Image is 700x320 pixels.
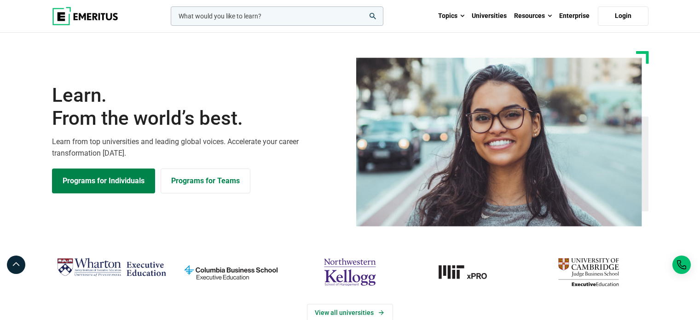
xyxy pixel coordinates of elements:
a: Explore for Business [161,169,250,193]
img: cambridge-judge-business-school [533,254,643,290]
input: woocommerce-product-search-field-0 [171,6,383,26]
a: MIT-xPRO [414,254,524,290]
img: Wharton Executive Education [57,254,167,281]
img: northwestern-kellogg [295,254,405,290]
a: Explore Programs [52,169,155,193]
h1: Learn. [52,84,345,130]
a: Login [598,6,648,26]
span: From the world’s best. [52,107,345,130]
img: columbia-business-school [176,254,286,290]
p: Learn from top universities and leading global voices. Accelerate your career transformation [DATE]. [52,136,345,159]
img: Learn from the world's best [356,58,642,227]
img: MIT xPRO [414,254,524,290]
